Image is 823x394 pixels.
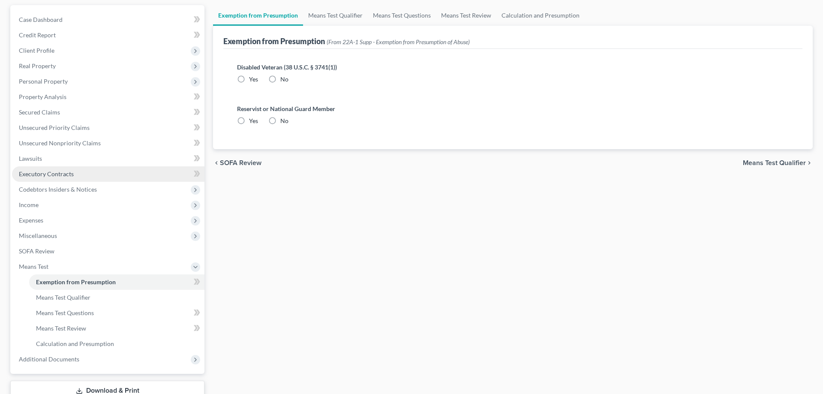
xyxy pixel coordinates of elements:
span: Codebtors Insiders & Notices [19,186,97,193]
span: Secured Claims [19,108,60,116]
span: Means Test [19,263,48,270]
a: Case Dashboard [12,12,204,27]
a: Means Test Review [29,321,204,336]
i: chevron_right [806,159,813,166]
a: Means Test Qualifier [303,5,368,26]
span: Real Property [19,62,56,69]
span: Case Dashboard [19,16,63,23]
span: Means Test Qualifier [743,159,806,166]
span: Yes [249,75,258,83]
a: SOFA Review [12,244,204,259]
span: Credit Report [19,31,56,39]
i: chevron_left [213,159,220,166]
a: Exemption from Presumption [29,274,204,290]
a: Executory Contracts [12,166,204,182]
span: (From 22A-1 Supp - Exemption from Presumption of Abuse) [327,38,470,45]
a: Property Analysis [12,89,204,105]
span: Executory Contracts [19,170,74,177]
div: Exemption from Presumption [223,36,470,46]
span: Personal Property [19,78,68,85]
span: SOFA Review [220,159,261,166]
a: Means Test Review [436,5,496,26]
span: Means Test Review [36,325,86,332]
a: Lawsuits [12,151,204,166]
span: Unsecured Nonpriority Claims [19,139,101,147]
span: Client Profile [19,47,54,54]
span: Income [19,201,39,208]
span: SOFA Review [19,247,54,255]
a: Exemption from Presumption [213,5,303,26]
span: Means Test Qualifier [36,294,90,301]
span: No [280,117,288,124]
span: No [280,75,288,83]
span: Means Test Questions [36,309,94,316]
button: chevron_left SOFA Review [213,159,261,166]
span: Yes [249,117,258,124]
span: Unsecured Priority Claims [19,124,90,131]
a: Credit Report [12,27,204,43]
span: Property Analysis [19,93,66,100]
span: Additional Documents [19,355,79,363]
a: Means Test Qualifier [29,290,204,305]
a: Calculation and Presumption [29,336,204,352]
a: Unsecured Nonpriority Claims [12,135,204,151]
label: Reservist or National Guard Member [237,104,789,113]
span: Lawsuits [19,155,42,162]
label: Disabled Veteran (38 U.S.C. § 3741(1)) [237,63,789,72]
a: Means Test Questions [368,5,436,26]
a: Means Test Questions [29,305,204,321]
a: Unsecured Priority Claims [12,120,204,135]
button: Means Test Qualifier chevron_right [743,159,813,166]
span: Exemption from Presumption [36,278,116,286]
a: Calculation and Presumption [496,5,585,26]
span: Expenses [19,217,43,224]
a: Secured Claims [12,105,204,120]
span: Miscellaneous [19,232,57,239]
span: Calculation and Presumption [36,340,114,347]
